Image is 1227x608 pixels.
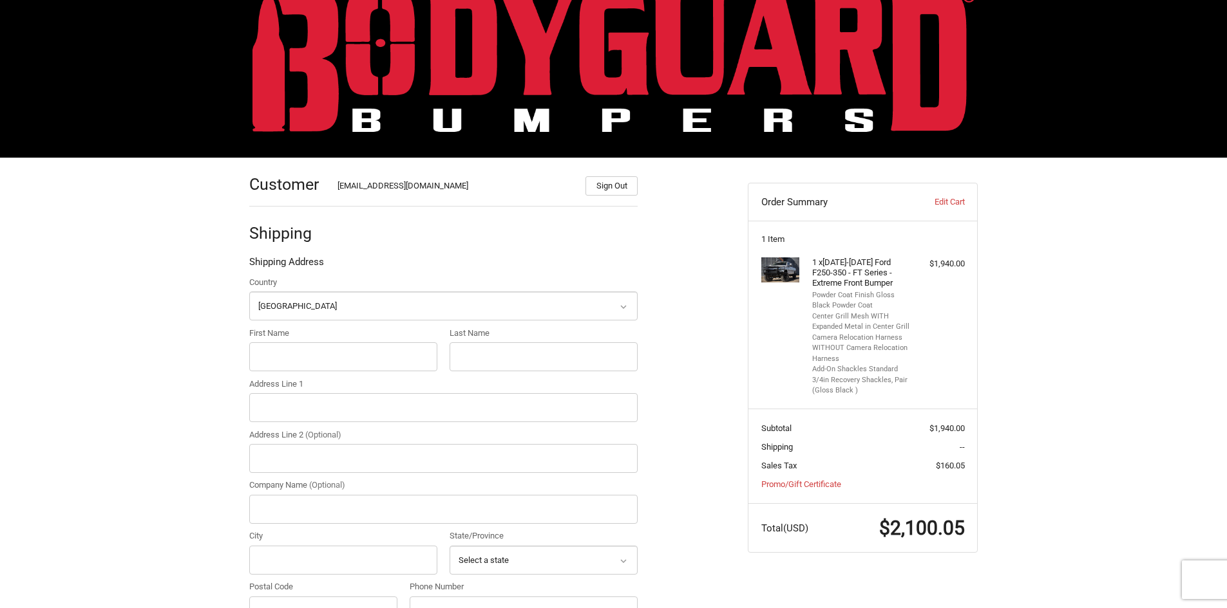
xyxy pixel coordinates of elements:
a: Edit Cart [900,196,964,208]
span: $160.05 [936,461,965,470]
label: Country [249,276,638,289]
span: Sales Tax [761,461,797,470]
label: Phone Number [410,580,638,593]
h4: 1 x [DATE]-[DATE] Ford F250-350 - FT Series - Extreme Front Bumper [812,257,911,289]
h3: 1 Item [761,234,965,244]
span: $1,940.00 [929,423,965,433]
div: [EMAIL_ADDRESS][DOMAIN_NAME] [338,180,573,196]
label: First Name [249,327,437,340]
label: Company Name [249,479,638,492]
h3: Order Summary [761,196,901,208]
label: State/Province [450,530,638,542]
span: -- [960,442,965,452]
div: $1,940.00 [914,257,965,270]
small: (Optional) [309,480,345,490]
span: $2,100.05 [879,517,965,539]
label: Postal Code [249,580,397,593]
a: Promo/Gift Certificate [761,479,841,489]
h2: Customer [249,174,325,194]
span: Total (USD) [761,522,808,534]
iframe: Chat Widget [1163,546,1227,608]
label: Last Name [450,327,638,340]
li: Center Grill Mesh WITH Expanded Metal in Center Grill [812,311,911,333]
label: Address Line 1 [249,378,638,391]
li: Add-On Shackles Standard 3/4in Recovery Shackles, Pair (Gloss Black ) [812,364,911,396]
label: City [249,530,437,542]
label: Address Line 2 [249,428,638,441]
small: (Optional) [305,430,341,439]
h2: Shipping [249,223,325,243]
span: Shipping [761,442,793,452]
span: Subtotal [761,423,792,433]
li: Powder Coat Finish Gloss Black Powder Coat [812,290,911,311]
li: Camera Relocation Harness WITHOUT Camera Relocation Harness [812,333,911,365]
legend: Shipping Address [249,255,324,275]
button: Sign Out [585,176,638,196]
